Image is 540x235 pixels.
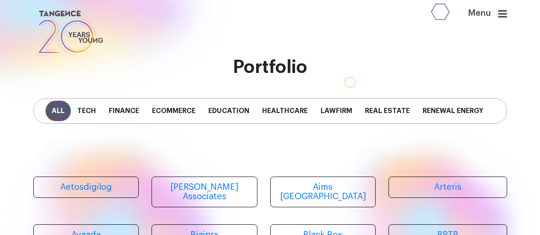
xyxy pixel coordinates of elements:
span: Real Estate [359,101,416,121]
img: logo SVG [33,9,104,58]
span: Finance [102,101,146,121]
span: All [45,101,71,121]
span: Lawfirm [314,101,359,121]
span: Ecommerce [146,101,202,121]
span: Education [202,101,256,121]
a: [PERSON_NAME] Associates [152,177,257,207]
a: Arteris [388,177,507,198]
h2: Portfolio [33,57,507,77]
a: Aims [GEOGRAPHIC_DATA] [270,177,376,207]
span: Staffing [490,101,537,121]
span: Renewal Energy [416,101,490,121]
span: Healthcare [256,101,314,121]
span: Tech [71,101,102,121]
a: Aetosdigilog [33,177,139,198]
